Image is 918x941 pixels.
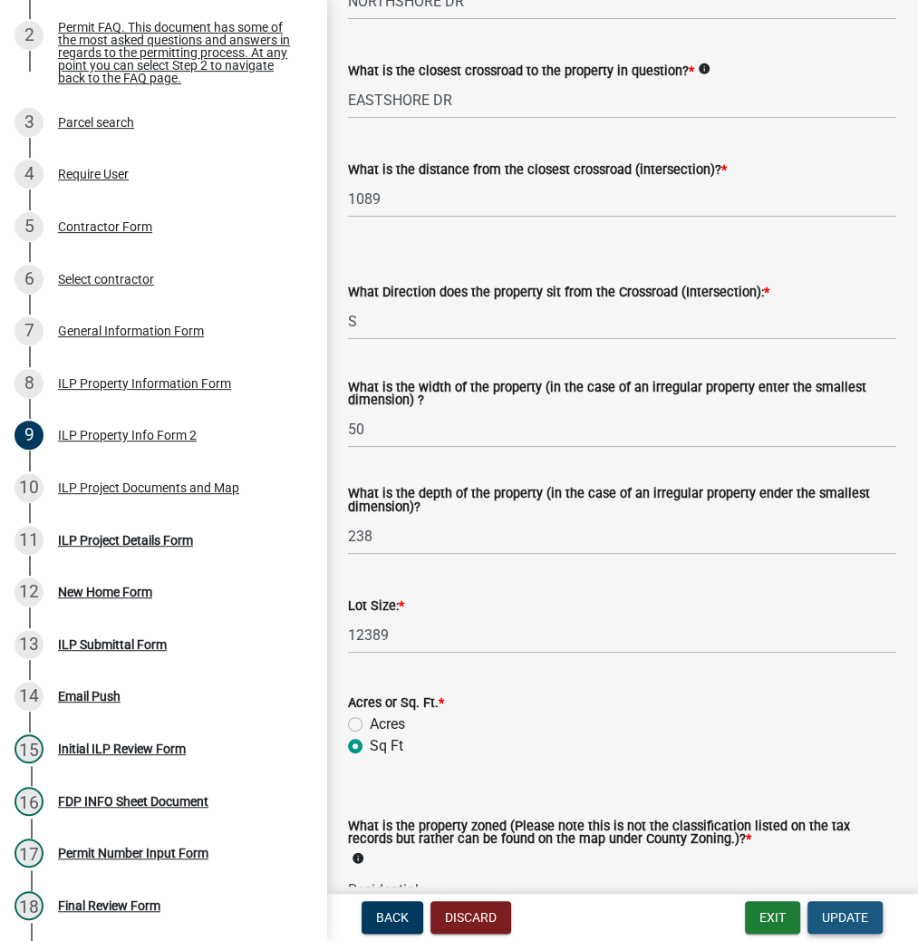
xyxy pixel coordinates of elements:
i: info [698,63,710,75]
div: 4 [14,160,43,189]
div: New Home Form [58,586,152,598]
span: Back [376,910,409,925]
label: Lot Size: [348,600,404,613]
div: 14 [14,682,43,711]
div: 8 [14,369,43,398]
label: What is the depth of the property (in the case of an irregular property ender the smallest dimens... [348,488,896,514]
div: 5 [14,212,43,241]
div: 10 [14,473,43,502]
div: ILP Property Information Form [58,377,231,390]
div: 7 [14,316,43,345]
div: Permit Number Input Form [58,847,208,859]
div: Email Push [58,690,121,703]
div: 16 [14,787,43,816]
div: 11 [14,526,43,555]
div: 18 [14,891,43,920]
label: What Direction does the property sit from the Crossroad (Intersection): [348,286,769,299]
label: Sq Ft [370,735,403,757]
div: 13 [14,630,43,659]
div: General Information Form [58,325,204,337]
label: Acres [370,713,405,735]
div: Initial ILP Review Form [58,742,186,755]
div: 15 [14,734,43,763]
div: ILP Submittal Form [58,638,167,651]
div: Permit FAQ. This document has some of the most asked questions and answers in regards to the perm... [58,21,297,84]
div: ILP Project Documents and Map [58,481,239,494]
label: Acres or Sq. Ft. [348,697,444,710]
label: What is the property zoned (Please note this is not the classification listed on the tax records ... [348,820,896,847]
div: 3 [14,108,43,137]
div: 6 [14,265,43,294]
div: Select contractor [58,273,154,286]
div: 2 [14,21,43,50]
div: ILP Property Info Form 2 [58,429,197,441]
button: Exit [745,901,800,934]
span: Update [822,910,868,925]
button: Discard [430,901,511,934]
i: info [352,852,364,865]
button: Back [362,901,423,934]
div: 12 [14,577,43,606]
div: ILP Project Details Form [58,534,193,547]
label: What is the distance from the closest crossroad (intersection)? [348,164,727,177]
button: Update [807,901,883,934]
label: What is the width of the property (in the case of an irregular property enter the smallest dimens... [348,382,896,408]
div: 9 [14,421,43,450]
div: 17 [14,839,43,868]
div: Require User [58,168,129,180]
div: Parcel search [58,116,134,129]
div: FDP INFO Sheet Document [58,795,208,808]
div: Final Review Form [58,899,160,912]
label: What is the closest crossroad to the property in question? [348,65,694,78]
div: Contractor Form [58,220,152,233]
